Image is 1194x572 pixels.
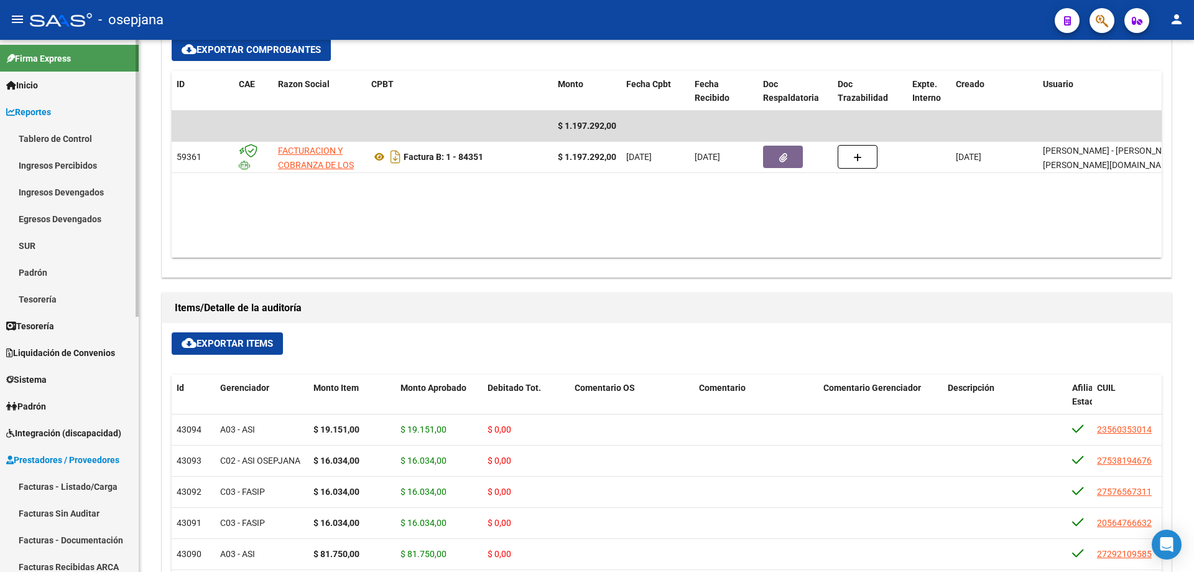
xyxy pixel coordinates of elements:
span: Integración (discapacidad) [6,426,121,440]
span: C03 - FASIP [220,518,265,528]
span: C03 - FASIP [220,487,265,497]
span: 23560353014 [1097,424,1152,434]
span: 20564766632 [1097,518,1152,528]
strong: $ 16.034,00 [313,518,359,528]
datatable-header-cell: Fecha Cpbt [621,71,690,112]
strong: $ 81.750,00 [313,549,359,559]
span: Comentario [699,383,746,393]
datatable-header-cell: Fecha Recibido [690,71,758,112]
span: $ 16.034,00 [400,456,447,466]
span: 43090 [177,549,201,559]
span: Sistema [6,373,47,387]
datatable-header-cell: CPBT [366,71,553,112]
button: Exportar Comprobantes [172,39,331,61]
datatable-header-cell: Debitado Tot. [483,375,570,429]
span: Comentario Gerenciador [823,383,921,393]
datatable-header-cell: Monto Aprobado [396,375,483,429]
span: Expte. Interno [912,79,941,103]
span: ID [177,79,185,89]
mat-icon: menu [10,12,25,27]
span: $ 0,00 [488,518,511,528]
span: $ 0,00 [488,487,511,497]
div: Open Intercom Messenger [1152,530,1182,560]
datatable-header-cell: Monto Item [308,375,396,429]
span: CUIL [1097,383,1116,393]
span: 59361 [177,152,201,162]
span: 27538194676 [1097,456,1152,466]
span: FACTURACION Y COBRANZA DE LOS EFECTORES PUBLICOS S.E. [278,146,354,198]
span: Id [177,383,184,393]
datatable-header-cell: Expte. Interno [907,71,951,112]
datatable-header-cell: Id [172,375,215,429]
span: $ 0,00 [488,456,511,466]
span: $ 19.151,00 [400,424,447,434]
span: Creado [956,79,984,89]
span: Exportar Comprobantes [182,44,321,55]
mat-icon: cloud_download [182,335,197,350]
span: Doc Respaldatoria [763,79,819,103]
datatable-header-cell: Monto [553,71,621,112]
span: $ 81.750,00 [400,549,447,559]
strong: $ 16.034,00 [313,456,359,466]
h1: Items/Detalle de la auditoría [175,298,1159,318]
span: Monto Aprobado [400,383,466,393]
span: CPBT [371,79,394,89]
span: Padrón [6,400,46,413]
datatable-header-cell: Doc Respaldatoria [758,71,833,112]
span: A03 - ASI [220,424,255,434]
datatable-header-cell: Razon Social [273,71,366,112]
span: Debitado Tot. [488,383,541,393]
span: 43094 [177,424,201,434]
button: Exportar Items [172,332,283,355]
span: $ 0,00 [488,549,511,559]
span: [DATE] [626,152,652,162]
span: Inicio [6,78,38,92]
span: Descripción [948,383,994,393]
datatable-header-cell: Doc Trazabilidad [833,71,907,112]
datatable-header-cell: CUIL [1092,375,1160,429]
datatable-header-cell: Comentario Gerenciador [818,375,943,429]
datatable-header-cell: Comentario OS [570,375,694,429]
datatable-header-cell: ID [172,71,234,112]
span: CAE [239,79,255,89]
span: 43093 [177,456,201,466]
span: Comentario OS [575,383,635,393]
i: Descargar documento [387,147,404,167]
span: Reportes [6,105,51,119]
datatable-header-cell: Comentario [694,375,818,429]
mat-icon: cloud_download [182,42,197,57]
span: Gerenciador [220,383,269,393]
span: Afiliado Estado [1072,383,1103,407]
datatable-header-cell: Gerenciador [215,375,308,429]
span: Fecha Cpbt [626,79,671,89]
span: Firma Express [6,52,71,65]
span: [DATE] [695,152,720,162]
span: A03 - ASI [220,549,255,559]
span: [DATE] [956,152,981,162]
strong: $ 16.034,00 [313,487,359,497]
span: Prestadores / Proveedores [6,453,119,467]
span: $ 1.197.292,00 [558,121,616,131]
span: $ 16.034,00 [400,518,447,528]
span: Monto [558,79,583,89]
span: Fecha Recibido [695,79,729,103]
datatable-header-cell: Descripción [943,375,1067,429]
span: C02 - ASI OSEPJANA [220,456,300,466]
strong: $ 1.197.292,00 [558,152,616,162]
span: Liquidación de Convenios [6,346,115,360]
strong: Factura B: 1 - 84351 [404,152,483,162]
datatable-header-cell: Afiliado Estado [1067,375,1092,429]
mat-icon: person [1169,12,1184,27]
span: 43091 [177,518,201,528]
span: $ 0,00 [488,424,511,434]
span: Monto Item [313,383,359,393]
span: Tesorería [6,319,54,333]
datatable-header-cell: CAE [234,71,273,112]
datatable-header-cell: Creado [951,71,1038,112]
span: Exportar Items [182,338,273,349]
span: Razon Social [278,79,330,89]
span: Usuario [1043,79,1073,89]
strong: $ 19.151,00 [313,424,359,434]
span: - osepjana [98,6,164,34]
span: 43092 [177,487,201,497]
